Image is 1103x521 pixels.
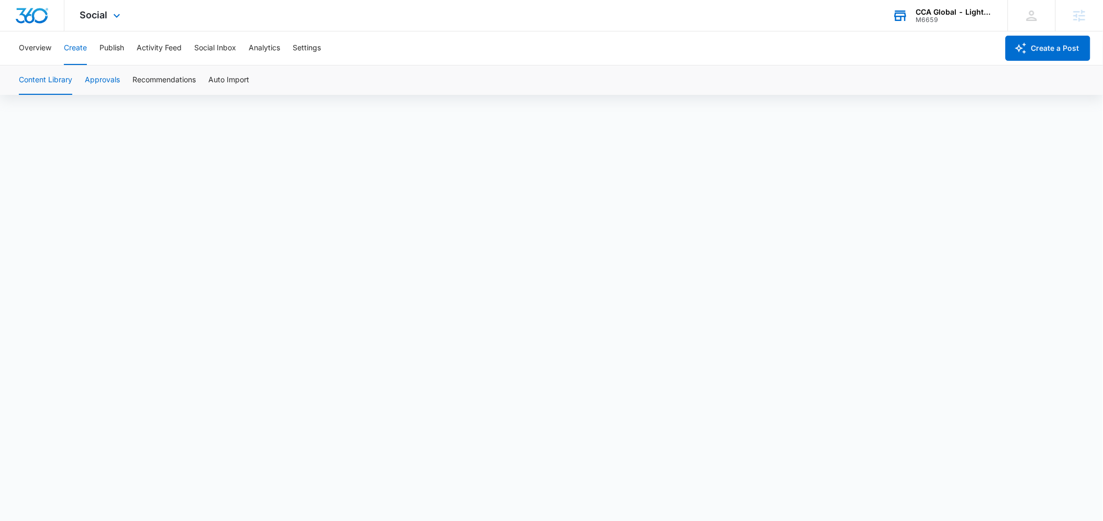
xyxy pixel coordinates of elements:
[194,31,236,65] button: Social Inbox
[132,66,196,95] button: Recommendations
[19,31,51,65] button: Overview
[80,9,108,20] span: Social
[249,31,280,65] button: Analytics
[19,66,72,95] button: Content Library
[208,66,249,95] button: Auto Import
[916,16,993,24] div: account id
[64,31,87,65] button: Create
[916,8,993,16] div: account name
[137,31,182,65] button: Activity Feed
[99,31,124,65] button: Publish
[1006,36,1090,61] button: Create a Post
[85,66,120,95] button: Approvals
[293,31,321,65] button: Settings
